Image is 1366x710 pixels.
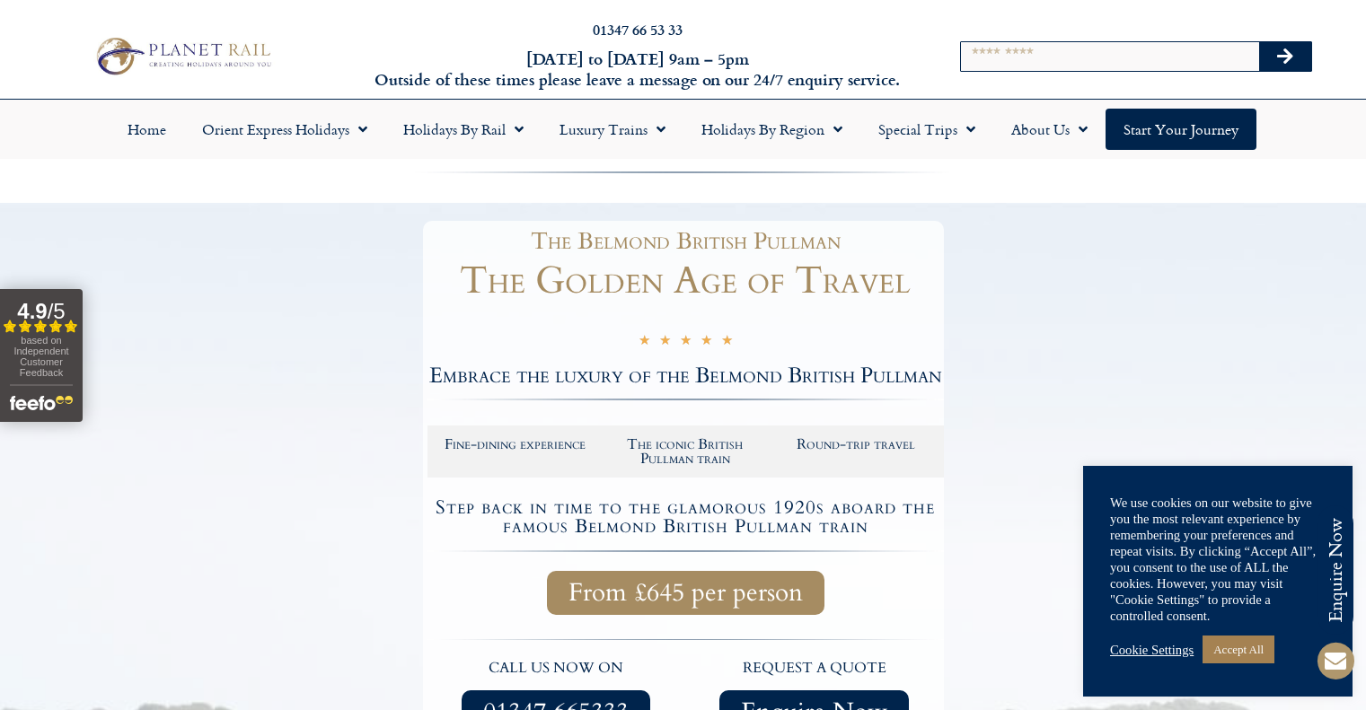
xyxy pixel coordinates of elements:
[721,332,733,353] i: ★
[680,332,692,353] i: ★
[9,109,1357,150] nav: Menu
[1259,42,1311,71] button: Search
[436,657,677,680] p: call us now on
[542,109,683,150] a: Luxury Trains
[1110,495,1326,624] div: We use cookies on our website to give you the most relevant experience by remembering your prefer...
[439,437,592,451] h2: Fine-dining experience
[683,109,860,150] a: Holidays by Region
[639,329,733,353] div: 5/5
[369,48,906,91] h6: [DATE] to [DATE] 9am – 5pm Outside of these times please leave a message on our 24/7 enquiry serv...
[694,657,935,680] p: request a quote
[1203,635,1274,663] a: Accept All
[89,33,276,79] img: Planet Rail Train Holidays Logo
[568,582,803,604] span: From £645 per person
[993,109,1106,150] a: About Us
[427,262,944,300] h1: The Golden Age of Travel
[430,498,941,536] h4: Step back in time to the glamorous 1920s aboard the famous Belmond British Pullman train
[701,332,712,353] i: ★
[609,437,762,466] h2: The iconic British Pullman train
[110,109,184,150] a: Home
[184,109,385,150] a: Orient Express Holidays
[1106,109,1256,150] a: Start your Journey
[659,332,671,353] i: ★
[593,19,683,39] a: 01347 66 53 33
[385,109,542,150] a: Holidays by Rail
[780,437,932,451] h2: Round-trip travel
[547,571,824,615] a: From £645 per person
[639,332,650,353] i: ★
[1110,642,1194,658] a: Cookie Settings
[860,109,993,150] a: Special Trips
[436,230,935,253] h1: The Belmond British Pullman
[427,365,944,387] h2: Embrace the luxury of the Belmond British Pullman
